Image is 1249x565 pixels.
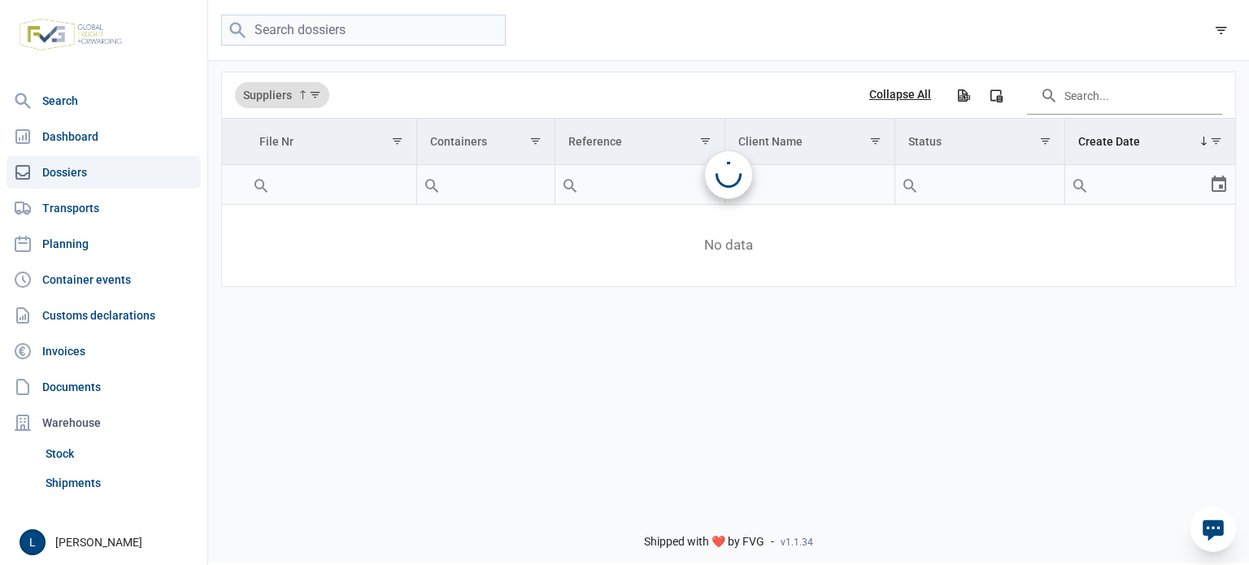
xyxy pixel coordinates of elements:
div: Reference [568,135,622,148]
div: Data grid toolbar [235,72,1222,118]
span: Show filter options for column 'Reference' [699,135,712,147]
a: Dashboard [7,120,201,153]
input: Filter cell [246,165,416,204]
input: Filter cell [895,165,1064,204]
input: Filter cell [725,165,894,204]
a: Dossiers [7,156,201,189]
img: FVG - Global freight forwarding [13,12,128,57]
a: Customs declarations [7,299,201,332]
td: Column Client Name [725,119,894,165]
button: L [20,529,46,555]
span: Show filter options for column 'Status' [1039,135,1051,147]
div: Select [1209,165,1229,204]
div: Search box [417,165,446,204]
div: Column Chooser [981,80,1011,110]
div: filter [1207,15,1236,45]
td: Filter cell [1065,165,1235,205]
a: Invoices [7,335,201,367]
td: Filter cell [555,165,725,205]
a: Stock [39,439,201,468]
span: Show filter options for column 'Client Name' [869,135,881,147]
span: Shipped with ❤️ by FVG [644,535,764,550]
a: Documents [7,371,201,403]
td: Column Reference [555,119,725,165]
td: Column File Nr [246,119,416,165]
span: - [771,535,774,550]
div: Create Date [1078,135,1140,148]
div: Client Name [738,135,803,148]
span: No data [222,237,1235,254]
span: Show filter options for column 'Containers' [529,135,542,147]
td: Column Containers [416,119,555,165]
a: Planning [7,228,201,260]
td: Filter cell [246,165,416,205]
a: Shipments [39,468,201,498]
a: Transports [7,192,201,224]
div: Suppliers [235,82,329,108]
div: Search box [895,165,925,204]
td: Filter cell [895,165,1065,205]
a: Container events [7,263,201,296]
span: Show filter options for column 'File Nr' [391,135,403,147]
td: Column Status [895,119,1065,165]
div: Search box [1065,165,1095,204]
div: [PERSON_NAME] [20,529,198,555]
div: Search box [555,165,585,204]
div: Collapse All [869,88,931,102]
input: Filter cell [555,165,725,204]
input: Search in the data grid [1027,76,1222,115]
td: Column Create Date [1065,119,1235,165]
div: Export all data to Excel [948,80,977,110]
div: Status [908,135,942,148]
input: Filter cell [417,165,555,204]
div: Search box [246,165,276,204]
div: Warehouse [7,406,201,439]
span: Show filter options for column 'Create Date' [1210,135,1222,147]
span: v1.1.34 [781,536,813,549]
td: Filter cell [725,165,894,205]
div: Containers [430,135,487,148]
a: Search [7,85,201,117]
input: Search dossiers [221,15,506,46]
div: Loading... [716,162,742,188]
div: File Nr [259,135,294,148]
input: Filter cell [1065,165,1209,204]
td: Filter cell [416,165,555,205]
span: Show filter options for column 'Suppliers' [309,89,321,101]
